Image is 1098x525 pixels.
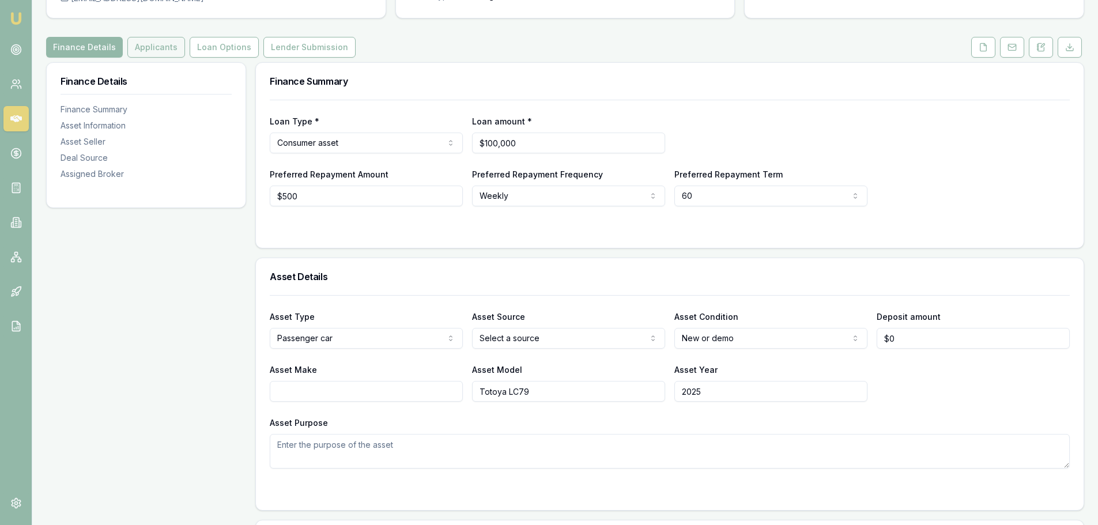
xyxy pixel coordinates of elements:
label: Deposit amount [877,312,941,322]
label: Asset Make [270,365,317,375]
input: $ [472,133,665,153]
input: $ [270,186,463,206]
img: emu-icon-u.png [9,12,23,25]
button: Lender Submission [263,37,356,58]
h3: Asset Details [270,272,1070,281]
div: Asset Seller [61,136,232,148]
button: Applicants [127,37,185,58]
h3: Finance Summary [270,77,1070,86]
a: Finance Details [46,37,125,58]
label: Loan Type * [270,116,319,126]
label: Asset Year [674,365,718,375]
label: Asset Model [472,365,522,375]
label: Preferred Repayment Amount [270,169,388,179]
label: Loan amount * [472,116,532,126]
div: Asset Information [61,120,232,131]
label: Asset Source [472,312,525,322]
div: Finance Summary [61,104,232,115]
div: Assigned Broker [61,168,232,180]
a: Applicants [125,37,187,58]
label: Preferred Repayment Frequency [472,169,603,179]
label: Asset Purpose [270,418,328,428]
button: Finance Details [46,37,123,58]
a: Lender Submission [261,37,358,58]
input: $ [877,328,1070,349]
h3: Finance Details [61,77,232,86]
label: Preferred Repayment Term [674,169,783,179]
button: Loan Options [190,37,259,58]
label: Asset Type [270,312,315,322]
a: Loan Options [187,37,261,58]
div: Deal Source [61,152,232,164]
label: Asset Condition [674,312,738,322]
